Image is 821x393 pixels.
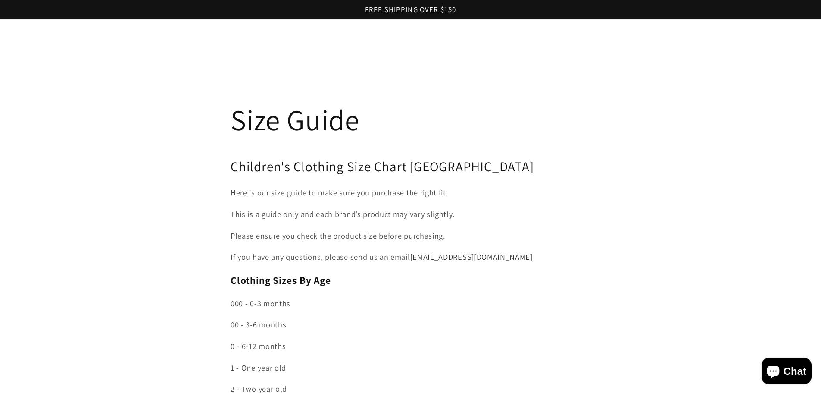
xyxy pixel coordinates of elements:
[231,187,448,198] span: Here is our size guide to make sure you purchase the right fit.
[231,252,410,262] span: If you have any questions, please send us an email
[231,158,590,175] h2: Children's Clothing Size Chart [GEOGRAPHIC_DATA]
[231,230,445,241] span: Please ensure you check the product size before purchasing.
[231,341,286,351] span: 0 - 6-12 months
[410,252,533,262] a: [EMAIL_ADDRESS][DOMAIN_NAME]
[231,101,590,138] h1: Size Guide
[231,319,286,330] span: 00 - 3-6 months
[231,274,331,287] b: Clothing Sizes By Age
[231,298,290,308] span: 000 - 0-3 months
[231,362,286,373] span: 1 - One year old
[231,209,454,219] span: This is a guide only and each brand’s product may vary slightly.
[759,358,814,386] inbox-online-store-chat: Shopify online store chat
